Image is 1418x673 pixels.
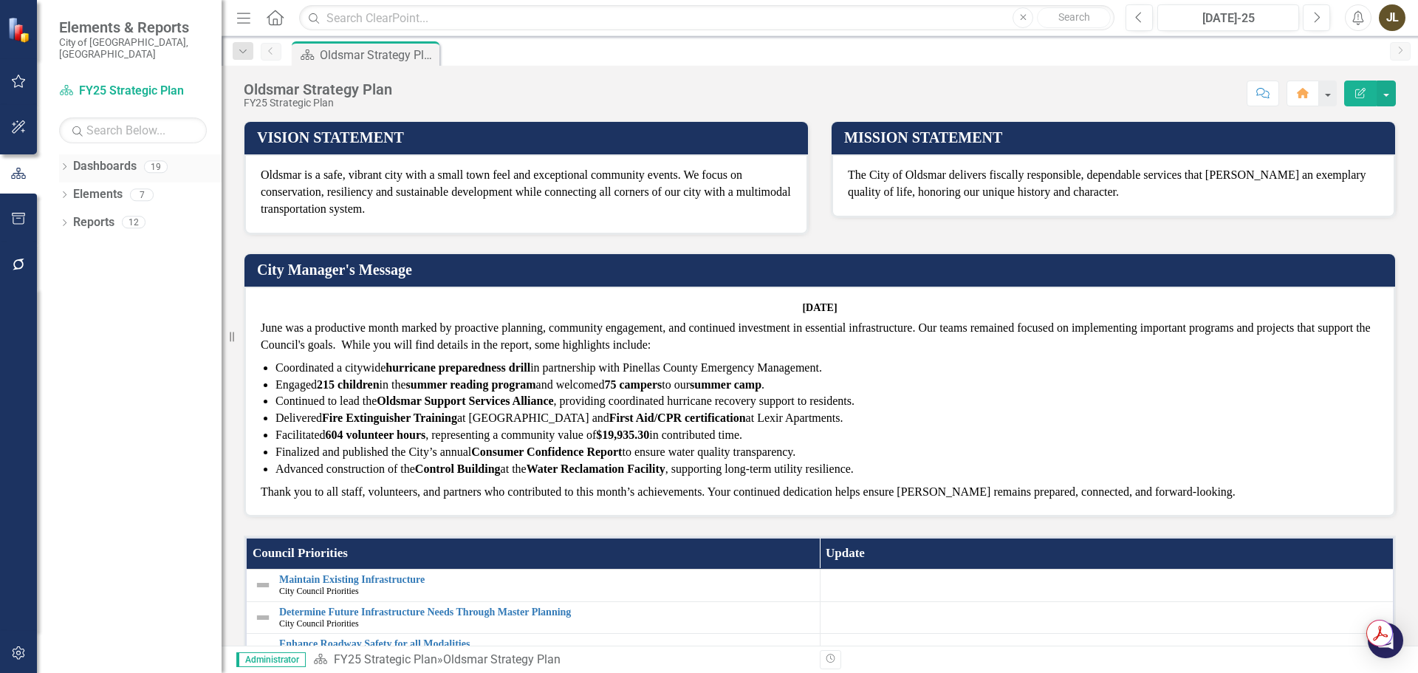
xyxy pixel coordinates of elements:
[257,129,801,146] h3: VISION STATEMENT
[299,5,1114,31] input: Search ClearPoint...
[1058,11,1090,23] span: Search
[275,427,1379,444] p: Facilitated , representing a community value of in contributed time.
[527,462,665,475] strong: Water Reclamation Facility
[73,158,137,175] a: Dashboards
[1037,7,1111,28] button: Search
[844,129,1388,146] h3: MISSION STATEMENT
[244,81,392,98] div: Oldsmar Strategy Plan
[73,186,123,203] a: Elements
[261,167,792,218] p: Oldsmar is a safe, vibrant city with a small town feel and exceptional community events. We focus...
[377,394,553,407] strong: Oldsmar Support Services Alliance
[690,378,761,391] strong: summer camp
[254,576,272,594] img: Not Defined
[1157,4,1299,31] button: [DATE]-25
[320,46,436,64] div: Oldsmar Strategy Plan
[279,586,359,596] span: City Council Priorities
[254,641,272,659] img: Not Defined
[59,83,207,100] a: FY25 Strategic Plan
[59,117,207,143] input: Search Below...
[415,462,501,475] strong: Control Building
[820,634,1394,666] td: Double-Click to Edit
[275,444,1379,461] p: Finalized and published the City’s annual to ensure water quality transparency.
[254,609,272,626] img: Not Defined
[279,618,359,629] span: City Council Priorities
[604,378,662,391] strong: 75 campers
[596,428,649,441] strong: $19,935.30
[275,377,1379,394] p: Engaged in the and welcomed to our .
[275,360,1379,377] p: Coordinated a citywide in partnership with Pinellas County Emergency Management.
[246,634,820,666] td: Double-Click to Edit Right Click for Context Menu
[144,160,168,173] div: 19
[246,601,820,634] td: Double-Click to Edit Right Click for Context Menu
[246,569,820,601] td: Double-Click to Edit Right Click for Context Menu
[279,574,812,585] a: Maintain Existing Infrastructure
[471,445,622,458] strong: Consumer Confidence Report
[820,569,1394,601] td: Double-Click to Edit
[609,411,746,424] strong: First Aid/CPR certification
[313,652,809,669] div: »
[317,378,380,391] strong: 215 children
[1379,4,1405,31] button: JL
[1162,10,1294,27] div: [DATE]-25
[386,361,530,374] strong: hurricane preparedness drill
[130,188,154,201] div: 7
[261,320,1379,357] p: June was a productive month marked by proactive planning, community engagement, and continued inv...
[257,262,1388,278] h3: City Manager's Message
[326,428,426,441] strong: 604 volunteer hours
[820,601,1394,634] td: Double-Click to Edit
[802,302,837,313] strong: [DATE]
[122,216,145,229] div: 12
[275,461,1379,478] p: Advanced construction of the at the , supporting long-term utility resilience.
[73,214,114,231] a: Reports
[322,411,457,424] strong: Fire Extinguisher Training
[848,167,1379,201] p: The City of Oldsmar delivers fiscally responsible, dependable services that [PERSON_NAME] an exem...
[443,652,561,666] div: Oldsmar Strategy Plan
[279,638,812,649] a: Enhance Roadway Safety for all Modalities
[59,36,207,61] small: City of [GEOGRAPHIC_DATA], [GEOGRAPHIC_DATA]
[406,378,536,391] strong: summer reading program
[7,16,35,44] img: ClearPoint Strategy
[59,18,207,36] span: Elements & Reports
[236,652,306,667] span: Administrator
[275,410,1379,427] p: Delivered at [GEOGRAPHIC_DATA] and at Lexir Apartments.
[275,393,1379,410] p: Continued to lead the , providing coordinated hurricane recovery support to residents.
[261,481,1379,501] p: Thank you to all staff, volunteers, and partners who contributed to this month’s achievements. Yo...
[334,652,437,666] a: FY25 Strategic Plan
[279,607,812,618] a: Determine Future Infrastructure Needs Through Master Planning
[244,98,392,109] div: FY25 Strategic Plan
